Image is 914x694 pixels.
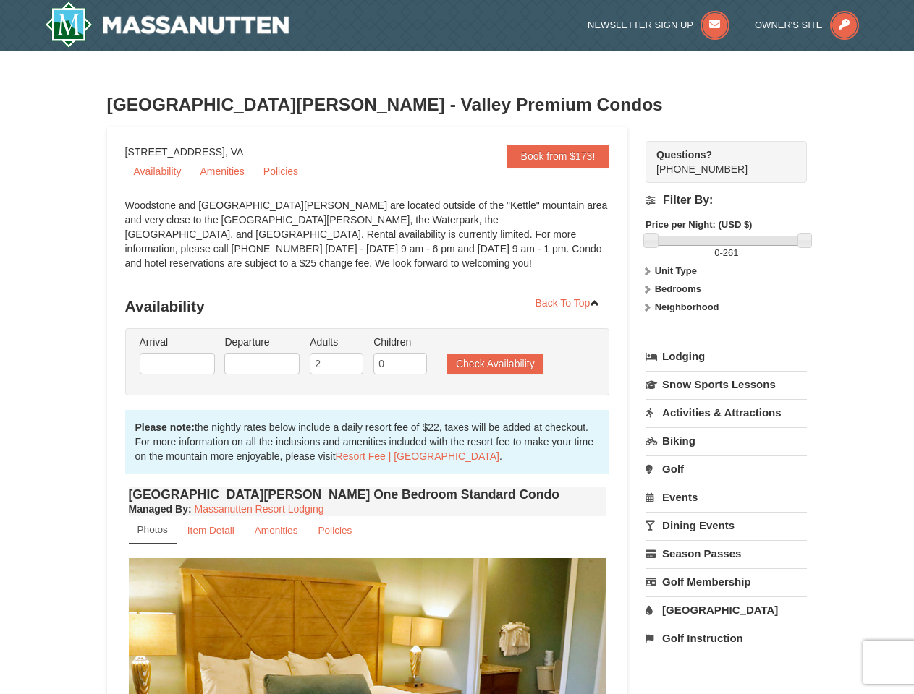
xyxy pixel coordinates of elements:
[646,455,807,482] a: Golf
[646,512,807,539] a: Dining Events
[655,283,701,294] strong: Bedrooms
[318,525,352,536] small: Policies
[588,20,729,30] a: Newsletter Sign Up
[245,516,308,544] a: Amenities
[125,160,190,182] a: Availability
[373,335,427,349] label: Children
[255,160,307,182] a: Policies
[45,1,289,48] a: Massanutten Resort
[140,335,215,349] label: Arrival
[588,20,693,30] span: Newsletter Sign Up
[646,219,752,230] strong: Price per Night: (USD $)
[336,450,499,462] a: Resort Fee | [GEOGRAPHIC_DATA]
[45,1,289,48] img: Massanutten Resort Logo
[714,247,719,258] span: 0
[723,247,739,258] span: 261
[646,540,807,567] a: Season Passes
[655,301,719,312] strong: Neighborhood
[646,596,807,623] a: [GEOGRAPHIC_DATA]
[310,335,363,349] label: Adults
[656,149,712,160] strong: Questions?
[135,421,195,433] strong: Please note:
[187,525,234,536] small: Item Detail
[507,145,610,168] a: Book from $173!
[646,194,807,207] h4: Filter By:
[646,246,807,260] label: -
[224,335,300,349] label: Departure
[137,524,168,535] small: Photos
[125,410,610,474] div: the nightly rates below include a daily resort fee of $22, taxes will be added at checkout. For m...
[129,487,606,502] h4: [GEOGRAPHIC_DATA][PERSON_NAME] One Bedroom Standard Condo
[447,354,543,374] button: Check Availability
[129,516,177,544] a: Photos
[655,265,697,276] strong: Unit Type
[255,525,298,536] small: Amenities
[755,20,823,30] span: Owner's Site
[125,198,610,285] div: Woodstone and [GEOGRAPHIC_DATA][PERSON_NAME] are located outside of the "Kettle" mountain area an...
[646,625,807,651] a: Golf Instruction
[125,292,610,321] h3: Availability
[656,147,781,175] span: [PHONE_NUMBER]
[526,292,610,314] a: Back To Top
[107,90,808,119] h3: [GEOGRAPHIC_DATA][PERSON_NAME] - Valley Premium Condos
[646,399,807,426] a: Activities & Attractions
[308,516,361,544] a: Policies
[195,503,324,515] a: Massanutten Resort Lodging
[755,20,859,30] a: Owner's Site
[178,516,244,544] a: Item Detail
[646,343,807,369] a: Lodging
[646,427,807,454] a: Biking
[646,484,807,510] a: Events
[646,371,807,398] a: Snow Sports Lessons
[129,503,192,515] strong: :
[191,160,253,182] a: Amenities
[129,503,188,515] span: Managed By
[646,568,807,595] a: Golf Membership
